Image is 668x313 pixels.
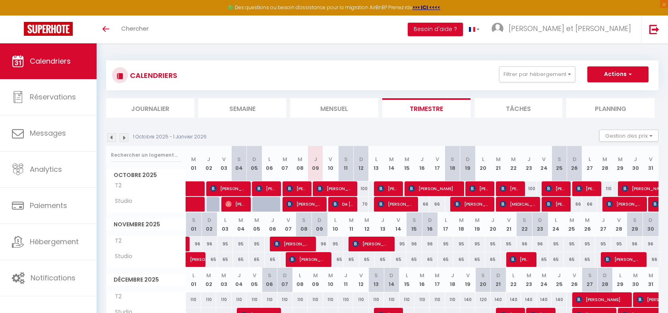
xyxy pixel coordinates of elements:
[374,272,378,279] abbr: S
[485,237,501,251] div: 95
[332,196,353,212] span: De [PERSON_NAME] [PERSON_NAME]
[190,248,208,263] span: [PERSON_NAME]
[613,268,628,292] th: 29
[254,216,259,224] abbr: M
[283,272,287,279] abbr: D
[268,156,271,163] abbr: L
[585,216,590,224] abbr: M
[602,156,607,163] abbr: M
[445,146,460,181] th: 18
[548,237,564,251] div: 95
[422,212,438,237] th: 16
[338,268,353,292] th: 11
[491,216,494,224] abbr: J
[283,156,287,163] abbr: M
[249,237,265,251] div: 95
[359,212,375,237] th: 12
[308,146,323,181] th: 09
[469,212,485,237] th: 19
[249,212,265,237] th: 05
[536,146,552,181] th: 24
[247,268,262,292] th: 05
[527,156,531,163] abbr: J
[486,16,641,43] a: ... [PERSON_NAME] et [PERSON_NAME]
[308,268,323,292] th: 09
[597,268,612,292] th: 28
[378,196,414,212] span: [PERSON_NAME]
[327,252,343,267] div: 65
[198,98,287,118] li: Semaine
[580,212,596,237] th: 26
[566,98,654,118] li: Planning
[408,23,463,36] button: Besoin d'aide ?
[353,146,368,181] th: 12
[216,268,231,292] th: 03
[602,216,605,224] abbr: J
[453,212,469,237] th: 18
[558,156,561,163] abbr: S
[536,268,552,292] th: 24
[406,212,422,237] th: 15
[546,196,566,212] span: [PERSON_NAME]
[509,23,631,33] span: [PERSON_NAME] et [PERSON_NAME]
[375,252,391,267] div: 65
[511,156,516,163] abbr: M
[217,237,233,251] div: 95
[391,252,407,267] div: 65
[30,128,66,138] span: Messages
[523,216,526,224] abbr: S
[595,237,611,251] div: 95
[334,216,337,224] abbr: L
[327,237,343,251] div: 95
[277,146,292,181] th: 07
[30,92,76,102] span: Réservations
[628,146,643,181] th: 30
[481,272,485,279] abbr: S
[262,268,277,292] th: 06
[216,146,231,181] th: 03
[329,156,332,163] abbr: V
[603,272,607,279] abbr: D
[628,268,643,292] th: 30
[359,156,363,163] abbr: D
[460,146,475,181] th: 19
[384,146,399,181] th: 14
[232,146,247,181] th: 04
[237,156,241,163] abbr: S
[292,268,308,292] th: 08
[469,237,485,251] div: 95
[499,66,575,82] button: Filtrer par hébergement
[506,146,521,181] th: 22
[233,237,249,251] div: 95
[576,181,596,196] span: [PERSON_NAME]
[627,237,643,251] div: 96
[252,156,256,163] abbr: D
[542,156,546,163] abbr: V
[323,146,338,181] th: 10
[420,156,424,163] abbr: J
[115,16,155,43] a: Chercher
[312,212,328,237] th: 09
[567,268,582,292] th: 26
[121,24,149,33] span: Chercher
[391,212,407,237] th: 14
[474,98,563,118] li: Tâches
[217,252,233,267] div: 65
[186,268,201,292] th: 01
[364,216,369,224] abbr: M
[573,156,577,163] abbr: D
[280,212,296,237] th: 07
[287,181,307,196] span: [PERSON_NAME]
[290,98,378,118] li: Mensuel
[201,212,217,237] th: 02
[375,156,378,163] abbr: L
[289,252,325,267] span: [PERSON_NAME]
[435,272,440,279] abbr: M
[106,98,194,118] li: Journalier
[633,216,637,224] abbr: S
[438,212,454,237] th: 17
[496,272,500,279] abbr: D
[496,156,501,163] abbr: M
[501,237,517,251] div: 95
[414,268,430,292] th: 16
